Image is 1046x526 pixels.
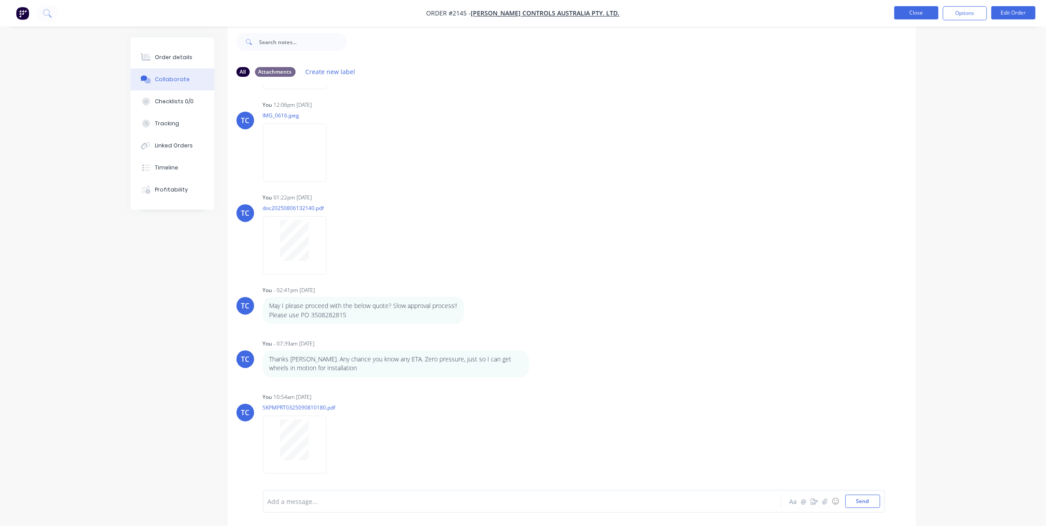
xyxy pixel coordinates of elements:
[788,496,799,507] button: Aa
[274,286,315,294] div: - 02:41pm [DATE]
[274,194,312,202] div: 01:22pm [DATE]
[155,120,179,128] div: Tracking
[263,101,272,109] div: You
[241,115,249,126] div: TC
[155,186,188,194] div: Profitability
[301,66,360,78] button: Create new label
[155,142,193,150] div: Linked Orders
[274,101,312,109] div: 12:06pm [DATE]
[263,340,272,348] div: You
[259,33,347,51] input: Search notes...
[270,301,457,310] p: May I please proceed with the below quote? Slow approval process!!
[241,354,249,364] div: TC
[263,112,335,119] p: IMG_0616.jpeg
[131,90,214,113] button: Checklists 0/0
[845,495,880,508] button: Send
[255,67,296,77] div: Attachments
[241,208,249,218] div: TC
[830,496,841,507] button: ☺
[471,9,620,18] a: [PERSON_NAME] CONTROLS AUSTRALIA PTY. LTD.
[16,7,29,20] img: Factory
[263,404,336,411] p: SKPMPRT0325090810180.pdf
[263,194,272,202] div: You
[131,113,214,135] button: Tracking
[894,6,938,19] button: Close
[131,179,214,201] button: Profitability
[131,68,214,90] button: Collaborate
[241,407,249,418] div: TC
[155,98,194,105] div: Checklists 0/0
[427,9,471,18] span: Order #2145 -
[131,135,214,157] button: Linked Orders
[155,164,178,172] div: Timeline
[236,67,250,77] div: All
[155,53,192,61] div: Order details
[263,286,272,294] div: You
[799,496,809,507] button: @
[263,393,272,401] div: You
[263,204,335,212] p: doc20250806132140.pdf
[131,46,214,68] button: Order details
[131,157,214,179] button: Timeline
[991,6,1035,19] button: Edit Order
[270,355,522,373] p: Thanks [PERSON_NAME]. Any chance you know any ETA. Zero pressure, just so I can get wheels in mot...
[270,311,457,319] p: Please use PO 3508282815
[274,393,312,401] div: 10:54am [DATE]
[155,75,190,83] div: Collaborate
[943,6,987,20] button: Options
[274,340,315,348] div: - 07:39am [DATE]
[241,301,249,311] div: TC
